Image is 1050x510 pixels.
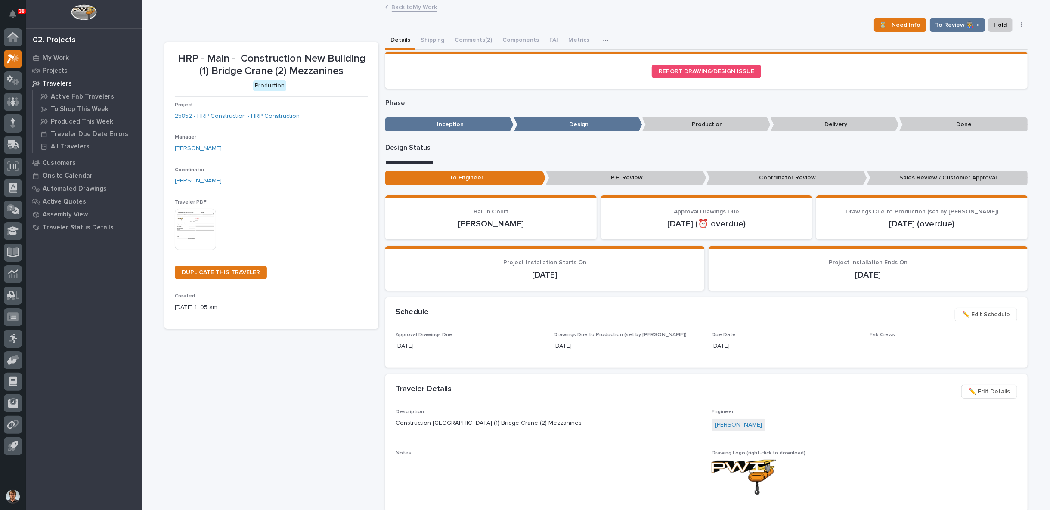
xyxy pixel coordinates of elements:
p: Design Status [385,144,1028,152]
h2: Traveler Details [396,385,452,394]
p: [DATE] [396,342,543,351]
div: 02. Projects [33,36,76,45]
button: Shipping [415,32,449,50]
p: All Travelers [51,143,90,151]
a: To Shop This Week [33,103,142,115]
p: Production [642,117,771,132]
a: Travelers [26,77,142,90]
button: Components [497,32,544,50]
span: Drawing Logo (right-click to download) [712,451,805,456]
span: Approval Drawings Due [396,332,452,337]
span: To Review 👨‍🏭 → [935,20,979,30]
a: [PERSON_NAME] [715,420,762,430]
a: Projects [26,64,142,77]
span: Drawings Due to Production (set by [PERSON_NAME]) [846,209,998,215]
button: Comments (2) [449,32,497,50]
a: Assembly View [26,208,142,221]
p: Traveler Status Details [43,224,114,232]
a: 25852 - HRP Construction - HRP Construction [175,112,300,121]
span: ✏️ Edit Details [969,386,1010,397]
span: Hold [994,20,1007,30]
p: - [396,466,701,475]
a: Customers [26,156,142,169]
p: [DATE] [719,270,1017,280]
button: Metrics [563,32,595,50]
span: Due Date [712,332,736,337]
button: Notifications [4,5,22,23]
p: HRP - Main - Construction New Building (1) Bridge Crane (2) Mezzanines [175,53,368,77]
a: Traveler Due Date Errors [33,128,142,140]
p: Assembly View [43,211,88,219]
p: [DATE] 11:05 am [175,303,368,312]
p: [DATE] [554,342,701,351]
p: Active Fab Travelers [51,93,114,101]
div: Production [253,80,286,91]
a: DUPLICATE THIS TRAVELER [175,266,267,279]
span: Approval Drawings Due [674,209,739,215]
button: users-avatar [4,488,22,506]
p: P.E. Review [546,171,706,185]
span: Project [175,102,193,108]
p: Travelers [43,80,72,88]
p: Construction [GEOGRAPHIC_DATA] (1) Bridge Crane (2) Mezzanines [396,419,701,428]
p: Done [899,117,1028,132]
p: [PERSON_NAME] [396,219,586,229]
a: [PERSON_NAME] [175,176,222,185]
a: Produced This Week [33,115,142,127]
a: [PERSON_NAME] [175,144,222,153]
button: Hold [988,18,1013,32]
p: 38 [19,8,25,14]
span: Fab Crews [870,332,895,337]
button: Details [385,32,415,50]
p: Phase [385,99,1028,107]
a: My Work [26,51,142,64]
p: Sales Review / Customer Approval [867,171,1028,185]
p: [DATE] (⏰ overdue) [611,219,802,229]
p: Onsite Calendar [43,172,93,180]
span: Traveler PDF [175,200,207,205]
a: Active Quotes [26,195,142,208]
p: [DATE] (overdue) [827,219,1017,229]
span: REPORT DRAWING/DESIGN ISSUE [659,68,754,74]
span: Project Installation Starts On [503,260,586,266]
span: Notes [396,451,411,456]
span: ✏️ Edit Schedule [962,309,1010,320]
p: Coordinator Review [706,171,867,185]
p: To Shop This Week [51,105,108,113]
p: [DATE] [712,342,859,351]
a: Traveler Status Details [26,221,142,234]
span: Drawings Due to Production (set by [PERSON_NAME]) [554,332,687,337]
button: ✏️ Edit Schedule [955,308,1017,321]
span: Engineer [712,409,734,414]
p: Delivery [771,117,899,132]
span: DUPLICATE THIS TRAVELER [182,269,260,275]
a: Active Fab Travelers [33,90,142,102]
div: Notifications38 [11,10,22,24]
button: To Review 👨‍🏭 → [930,18,985,32]
img: Workspace Logo [71,4,96,20]
a: Back toMy Work [392,2,437,12]
p: My Work [43,54,69,62]
span: Description [396,409,424,414]
p: To Engineer [385,171,546,185]
span: Ball In Court [474,209,508,215]
span: Project Installation Ends On [829,260,908,266]
a: All Travelers [33,140,142,152]
p: Projects [43,67,68,75]
a: Onsite Calendar [26,169,142,182]
img: PTudoTG4NYJCgHqWplhyogO-nPgVxC7eRtqfVm4_-u0 [712,460,776,495]
p: Automated Drawings [43,185,107,193]
a: REPORT DRAWING/DESIGN ISSUE [652,65,761,78]
p: Produced This Week [51,118,113,126]
span: Manager [175,135,196,140]
p: [DATE] [396,270,694,280]
a: Automated Drawings [26,182,142,195]
p: Traveler Due Date Errors [51,130,128,138]
p: Active Quotes [43,198,86,206]
button: ⏳ I Need Info [874,18,926,32]
button: FAI [544,32,563,50]
span: Created [175,294,195,299]
p: Design [514,117,642,132]
span: Coordinator [175,167,204,173]
h2: Schedule [396,308,429,317]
